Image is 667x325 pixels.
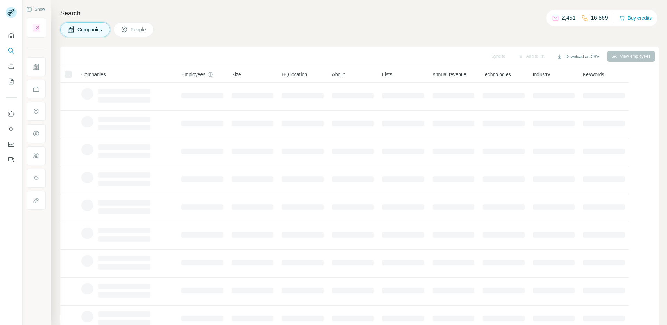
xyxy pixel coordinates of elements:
[181,71,205,78] span: Employees
[60,8,659,18] h4: Search
[619,13,652,23] button: Buy credits
[6,153,17,166] button: Feedback
[282,71,307,78] span: HQ location
[232,71,241,78] span: Size
[131,26,147,33] span: People
[6,45,17,57] button: Search
[6,29,17,42] button: Quick start
[591,14,608,22] p: 16,869
[552,51,604,62] button: Download as CSV
[382,71,392,78] span: Lists
[533,71,550,78] span: Industry
[332,71,345,78] span: About
[6,60,17,72] button: Enrich CSV
[77,26,103,33] span: Companies
[22,4,50,15] button: Show
[6,138,17,151] button: Dashboard
[6,123,17,135] button: Use Surfe API
[6,108,17,120] button: Use Surfe on LinkedIn
[433,71,467,78] span: Annual revenue
[583,71,604,78] span: Keywords
[562,14,576,22] p: 2,451
[6,75,17,88] button: My lists
[483,71,511,78] span: Technologies
[81,71,106,78] span: Companies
